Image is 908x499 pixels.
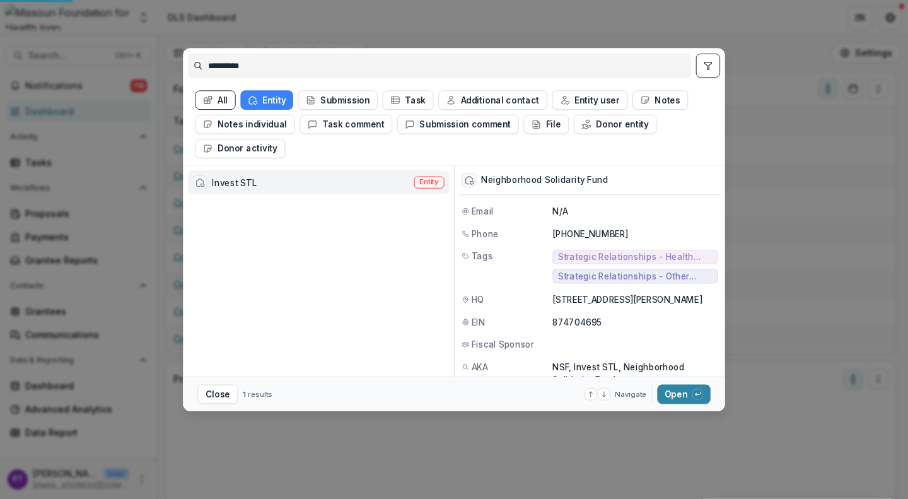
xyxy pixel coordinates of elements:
[552,315,718,328] p: 874704695
[195,115,294,134] button: Notes individual
[472,315,486,328] span: EIN
[472,293,484,306] span: HQ
[472,205,494,218] span: Email
[657,385,710,404] button: Open
[523,115,569,134] button: File
[197,385,238,404] button: Close
[472,338,534,351] span: Fiscal Sponsor
[240,90,293,110] button: Entity
[574,115,656,134] button: Donor entity
[195,90,235,110] button: All
[696,54,720,78] button: toggle filters
[615,389,647,399] span: Navigate
[248,389,272,398] span: results
[552,227,718,240] p: [PHONE_NUMBER]
[552,360,718,385] p: NSF, Invest STL, Neighborhood Solidarity Fund
[419,178,439,187] span: Entity
[552,90,627,110] button: Entity user
[383,90,434,110] button: Task
[472,250,493,262] span: Tags
[558,252,713,262] span: Strategic Relationships - Health Equity Fund
[472,227,499,240] span: Phone
[552,205,718,218] p: N/A
[195,139,285,158] button: Donor activity
[212,176,257,189] div: Invest STL
[397,115,519,134] button: Submission comment
[300,115,392,134] button: Task comment
[558,271,713,281] span: Strategic Relationships - Other Grants and Contracts
[632,90,688,110] button: Notes
[438,90,547,110] button: Additional contact
[481,175,608,185] div: Neighborhood Solidarity Fund
[552,293,718,306] p: [STREET_ADDRESS][PERSON_NAME]
[472,360,488,373] span: AKA
[243,389,246,398] span: 1
[298,90,378,110] button: Submission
